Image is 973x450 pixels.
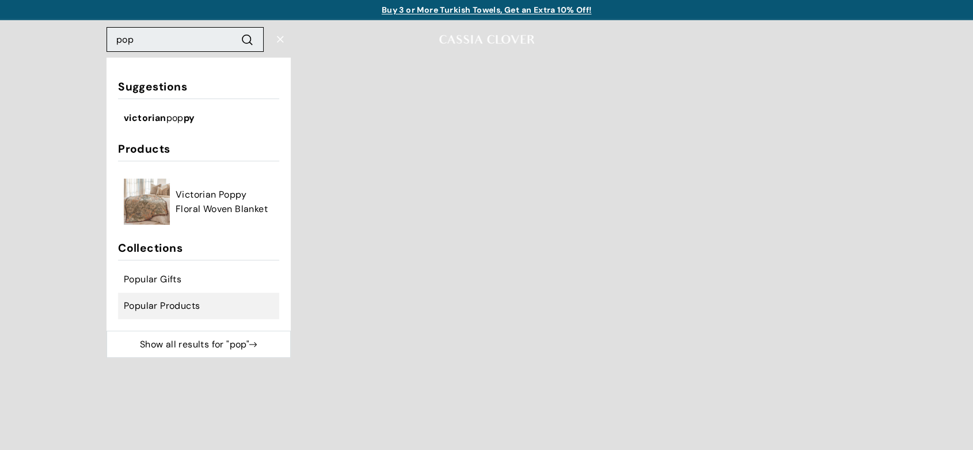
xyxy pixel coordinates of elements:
[124,112,166,124] span: victorian
[166,112,184,124] mark: pop
[124,179,273,225] a: Victorian Poppy Floral Woven Blanket Victorian Poppy Floral Woven Blanket
[124,272,273,287] a: Popular Gifts
[184,112,195,124] span: py
[124,111,273,126] a: victorianpoppy
[124,272,181,287] span: Popular Gifts
[176,187,273,217] span: Victorian Poppy Floral Woven Blanket
[118,143,279,161] h3: Products
[118,81,279,99] h3: Suggestions
[107,331,291,358] button: Show all results for "pop"
[118,242,279,260] h3: Collections
[382,5,591,15] a: Buy 3 or More Turkish Towels, Get an Extra 10% Off!
[124,179,170,225] img: Victorian Poppy Floral Woven Blanket
[124,298,273,313] a: Popular Products
[124,298,200,313] span: Popular Products
[107,27,264,52] input: Search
